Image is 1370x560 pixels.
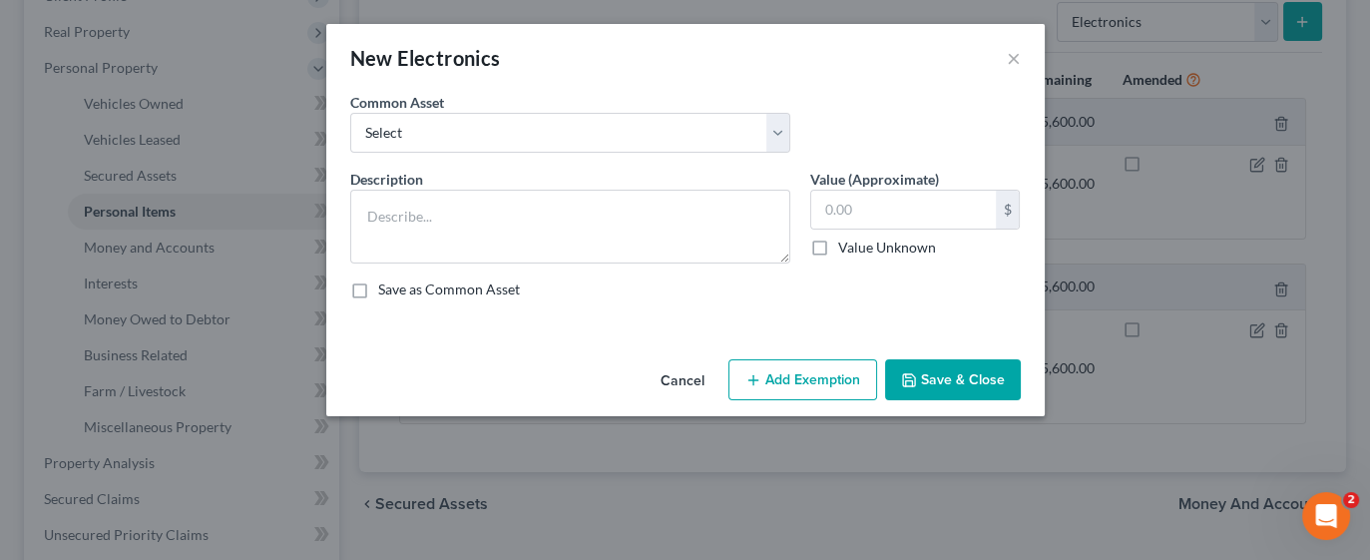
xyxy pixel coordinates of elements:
input: 0.00 [811,191,996,229]
iframe: Intercom live chat [1302,492,1350,540]
button: Cancel [645,361,720,401]
button: Add Exemption [728,359,877,401]
div: $ [996,191,1020,229]
label: Value (Approximate) [810,169,939,190]
span: 2 [1343,492,1359,508]
label: Save as Common Asset [378,280,520,299]
label: Common Asset [350,92,444,113]
span: Description [350,171,423,188]
button: × [1007,46,1021,70]
button: Save & Close [885,359,1021,401]
label: Value Unknown [838,238,936,258]
div: New Electronics [350,44,501,72]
